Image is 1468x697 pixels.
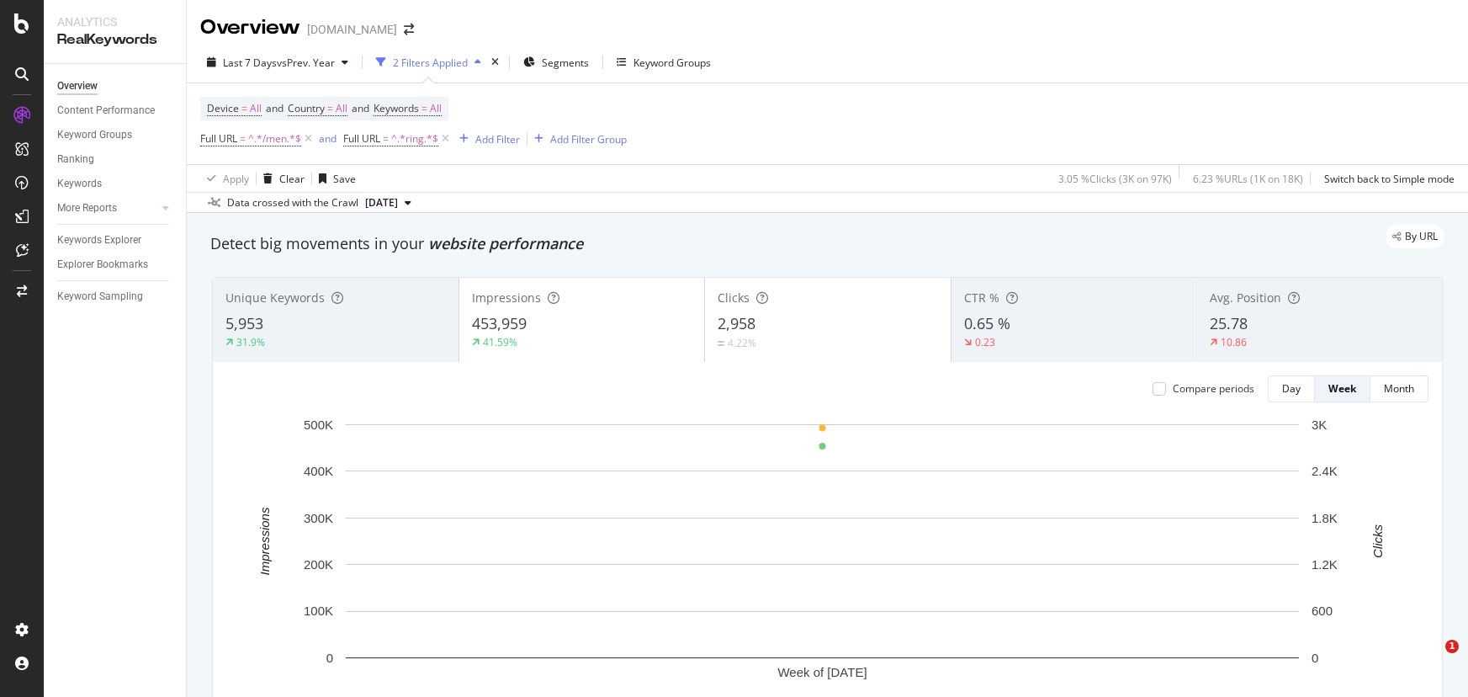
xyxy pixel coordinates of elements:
[610,49,718,76] button: Keyword Groups
[277,56,335,70] span: vs Prev. Year
[225,313,263,333] span: 5,953
[1312,604,1333,618] text: 600
[1312,464,1338,478] text: 2.4K
[57,256,174,274] a: Explorer Bookmarks
[57,231,141,249] div: Keywords Explorer
[430,97,442,120] span: All
[57,175,102,193] div: Keywords
[1312,651,1318,665] text: 0
[304,418,333,432] text: 500K
[223,56,277,70] span: Last 7 Days
[517,49,596,76] button: Segments
[1282,381,1301,396] div: Day
[57,126,132,144] div: Keyword Groups
[1328,381,1356,396] div: Week
[57,151,174,168] a: Ranking
[57,13,172,30] div: Analytics
[241,101,247,115] span: =
[1312,557,1338,572] text: 1.2K
[248,127,301,151] span: ^.*/men.*$
[57,175,174,193] a: Keywords
[200,131,237,146] span: Full URL
[550,132,627,146] div: Add Filter Group
[1193,172,1303,186] div: 6.23 % URLs ( 1K on 18K )
[404,24,414,35] div: arrow-right-arrow-left
[257,507,272,575] text: Impressions
[326,651,333,665] text: 0
[369,49,488,76] button: 2 Filters Applied
[200,49,355,76] button: Last 7 DaysvsPrev. Year
[365,195,398,210] span: 2025 Aug. 8th
[57,200,117,217] div: More Reports
[304,557,333,572] text: 200K
[728,336,756,350] div: 4.22%
[319,130,337,146] button: and
[236,335,265,349] div: 31.9%
[333,172,356,186] div: Save
[1221,335,1247,349] div: 10.86
[57,102,155,120] div: Content Performance
[1173,381,1254,396] div: Compare periods
[227,195,358,210] div: Data crossed with the Crawl
[358,193,418,213] button: [DATE]
[288,101,325,115] span: Country
[307,21,397,38] div: [DOMAIN_NAME]
[1411,640,1451,680] iframe: Intercom live chat
[475,132,520,146] div: Add Filter
[1315,375,1370,402] button: Week
[240,131,246,146] span: =
[718,313,755,333] span: 2,958
[1210,313,1248,333] span: 25.78
[57,77,174,95] a: Overview
[1210,290,1281,306] span: Avg. Position
[319,131,337,146] div: and
[1268,375,1315,402] button: Day
[279,172,305,186] div: Clear
[200,165,249,192] button: Apply
[374,101,419,115] span: Keywords
[542,56,589,70] span: Segments
[1324,172,1455,186] div: Switch back to Simple mode
[257,165,305,192] button: Clear
[57,256,148,274] div: Explorer Bookmarks
[57,102,174,120] a: Content Performance
[718,341,724,346] img: Equal
[633,56,711,70] div: Keyword Groups
[777,665,866,679] text: Week of [DATE]
[964,290,999,306] span: CTR %
[975,335,995,349] div: 0.23
[57,77,98,95] div: Overview
[304,511,333,525] text: 300K
[250,97,262,120] span: All
[207,101,239,115] span: Device
[1058,172,1172,186] div: 3.05 % Clicks ( 3K on 97K )
[1312,511,1338,525] text: 1.8K
[57,151,94,168] div: Ranking
[57,231,174,249] a: Keywords Explorer
[718,290,750,306] span: Clicks
[472,313,527,333] span: 453,959
[57,288,174,306] a: Keyword Sampling
[312,165,356,192] button: Save
[383,131,389,146] span: =
[1317,165,1455,192] button: Switch back to Simple mode
[352,101,369,115] span: and
[304,604,333,618] text: 100K
[421,101,427,115] span: =
[57,30,172,50] div: RealKeywords
[1370,524,1385,557] text: Clicks
[1312,418,1327,432] text: 3K
[225,290,325,306] span: Unique Keywords
[1386,225,1444,248] div: legacy label
[327,101,333,115] span: =
[343,131,380,146] span: Full URL
[304,464,333,478] text: 400K
[1370,375,1428,402] button: Month
[453,129,520,149] button: Add Filter
[964,313,1010,333] span: 0.65 %
[57,126,174,144] a: Keyword Groups
[1384,381,1414,396] div: Month
[200,13,300,42] div: Overview
[223,172,249,186] div: Apply
[57,288,143,306] div: Keyword Sampling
